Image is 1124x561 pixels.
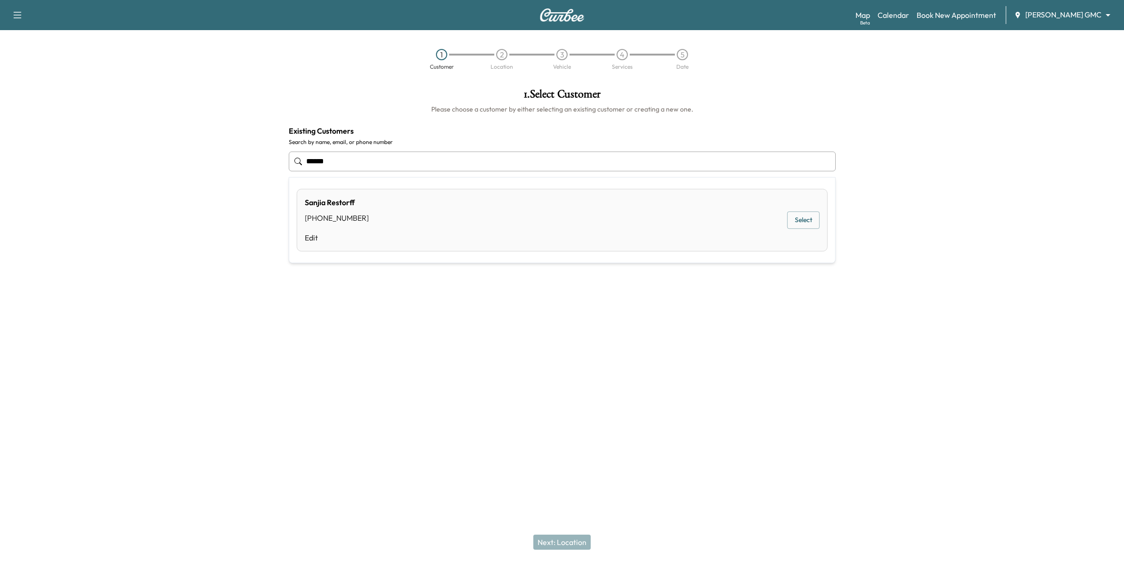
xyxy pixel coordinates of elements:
div: Sanjia Restorff [305,197,369,208]
a: MapBeta [855,9,870,21]
div: 1 [436,49,447,60]
label: Search by name, email, or phone number [289,138,836,146]
div: Customer [430,64,454,70]
div: Location [491,64,513,70]
div: Services [612,64,633,70]
a: Calendar [878,9,909,21]
img: Curbee Logo [539,8,585,22]
div: 3 [556,49,568,60]
div: Date [676,64,689,70]
button: Select [787,212,820,229]
div: Vehicle [553,64,571,70]
div: 2 [496,49,507,60]
a: Edit [305,232,369,243]
span: [PERSON_NAME] GMC [1025,9,1101,20]
div: Beta [860,19,870,26]
a: Book New Appointment [917,9,996,21]
div: [PHONE_NUMBER] [305,212,369,224]
div: 5 [677,49,688,60]
h1: 1 . Select Customer [289,88,836,104]
h4: Existing Customers [289,125,836,136]
h6: Please choose a customer by either selecting an existing customer or creating a new one. [289,104,836,114]
div: 4 [617,49,628,60]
